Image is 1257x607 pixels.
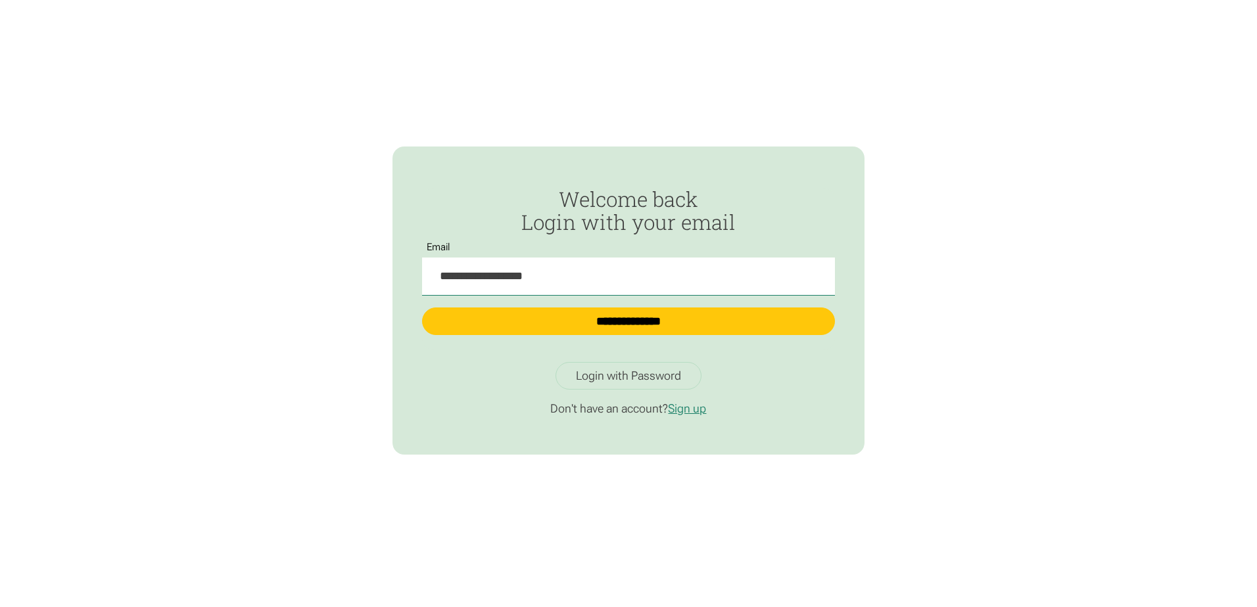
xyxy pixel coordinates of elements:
h2: Welcome back Login with your email [422,188,835,233]
form: Passwordless Login [422,188,835,349]
p: Don't have an account? [422,401,835,416]
label: Email [422,242,455,253]
a: Sign up [668,401,706,415]
div: Login with Password [576,369,681,383]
